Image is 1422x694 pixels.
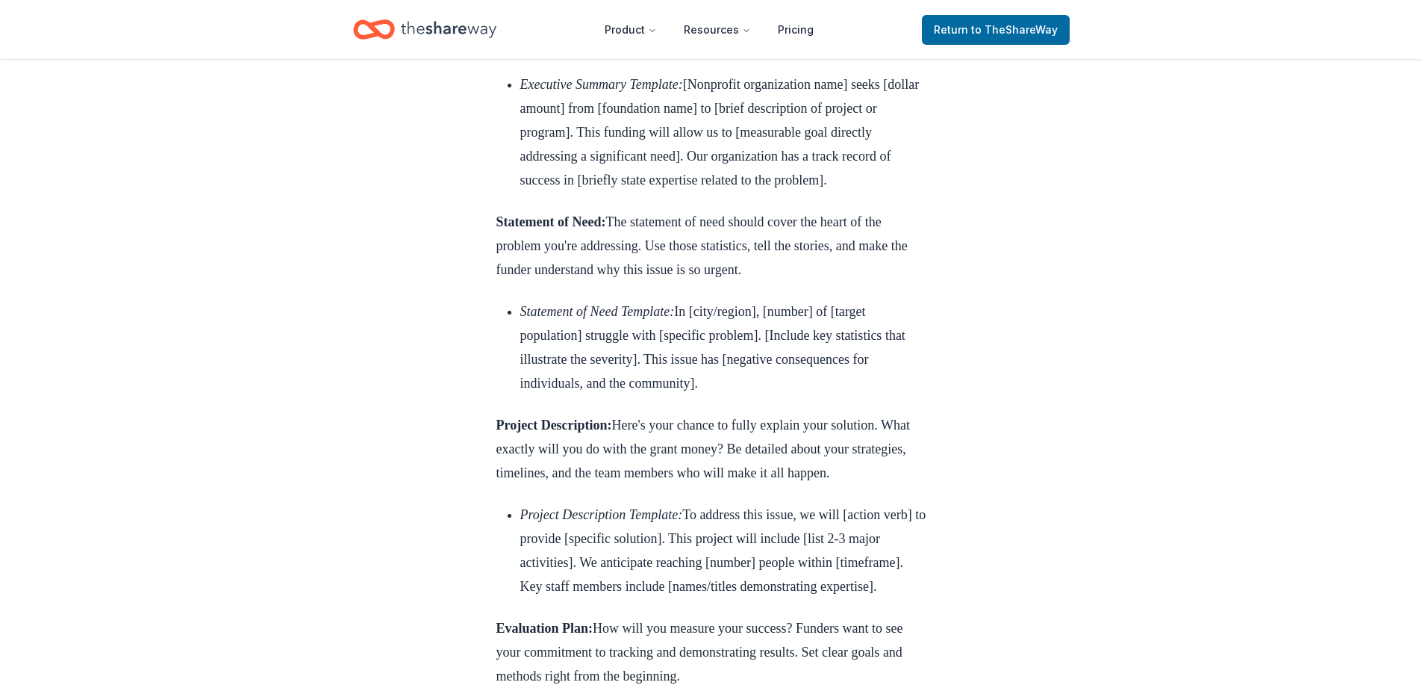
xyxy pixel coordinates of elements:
span: to TheShareWay [971,23,1058,36]
a: Returnto TheShareWay [922,15,1070,45]
li: [Nonprofit organization name] seeks [dollar amount] from [foundation name] to [brief description ... [520,72,926,192]
em: Executive Summary Template: [520,77,683,92]
p: The statement of need should cover the heart of the problem you're addressing. Use those statisti... [496,210,926,282]
button: Resources [672,15,763,45]
p: Here's your chance to fully explain your solution. What exactly will you do with the grant money?... [496,413,926,485]
a: Pricing [766,15,826,45]
span: Return [934,21,1058,39]
li: In [city/region], [number] of [target population] struggle with [specific problem]. [Include key ... [520,300,926,395]
li: To address this issue, we will [action verb] to provide [specific solution]. This project will in... [520,503,926,598]
em: Project Description Template: [520,507,683,522]
em: Statement of Need Template: [520,304,675,319]
strong: Evaluation Plan: [496,621,593,636]
strong: Project Description: [496,418,612,433]
strong: Statement of Need: [496,214,606,229]
a: Home [353,12,496,47]
button: Product [593,15,669,45]
nav: Main [593,12,826,47]
p: How will you measure your success? Funders want to see your commitment to tracking and demonstrat... [496,616,926,688]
